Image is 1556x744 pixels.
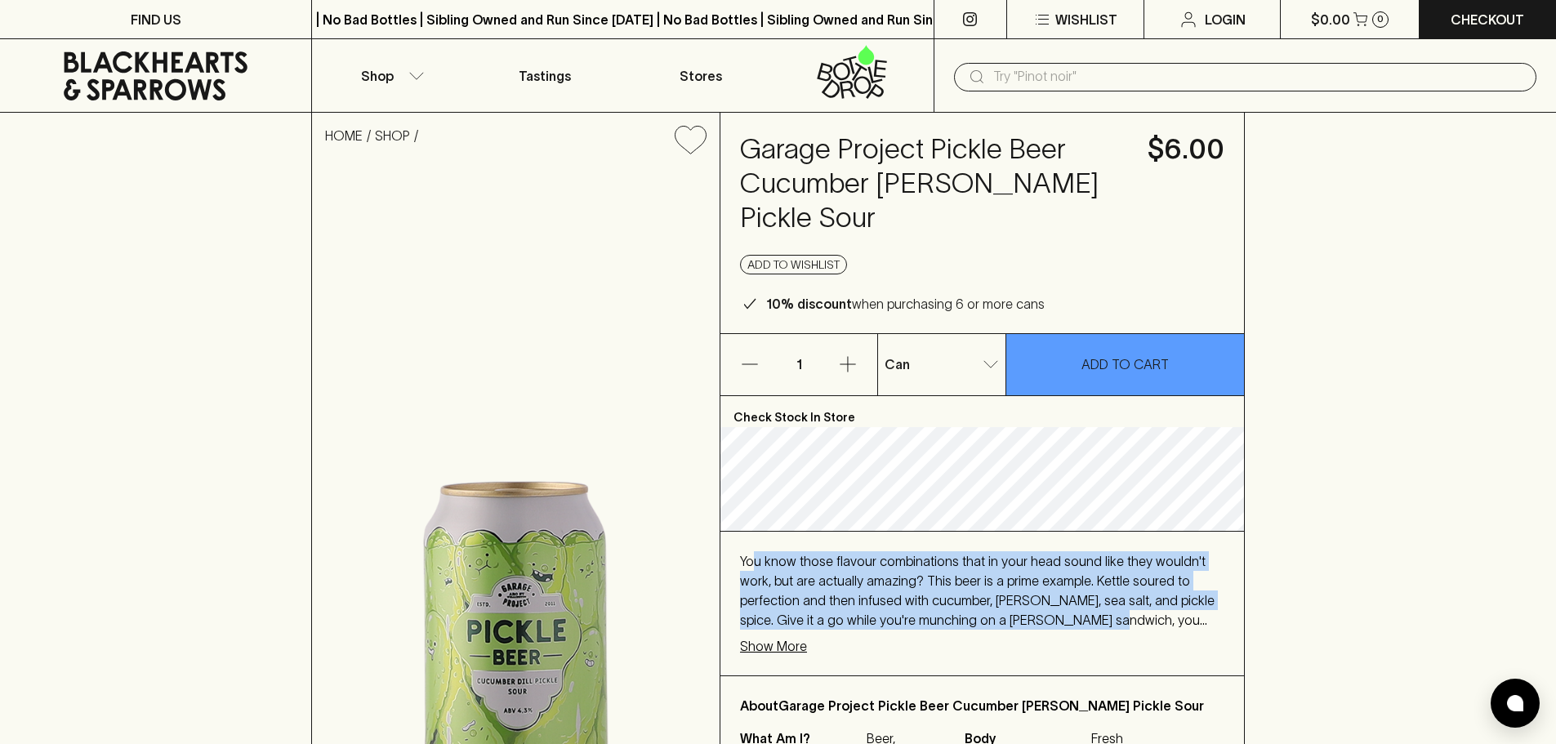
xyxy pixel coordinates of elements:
h4: $6.00 [1148,132,1224,167]
p: Check Stock In Store [720,396,1244,427]
p: About Garage Project Pickle Beer Cucumber [PERSON_NAME] Pickle Sour [740,696,1224,715]
h4: Garage Project Pickle Beer Cucumber [PERSON_NAME] Pickle Sour [740,132,1128,235]
p: Checkout [1451,10,1524,29]
p: ADD TO CART [1081,354,1169,374]
p: Show More [740,636,807,656]
p: Wishlist [1055,10,1117,29]
a: SHOP [375,128,410,143]
img: bubble-icon [1507,695,1523,711]
p: Shop [361,66,394,86]
p: Stores [680,66,722,86]
p: 0 [1377,15,1384,24]
button: Shop [312,39,467,112]
p: $0.00 [1311,10,1350,29]
button: ADD TO CART [1006,334,1244,395]
div: Can [878,348,1005,381]
p: Login [1205,10,1246,29]
button: Add to wishlist [740,255,847,274]
a: Stores [623,39,778,112]
p: when purchasing 6 or more cans [766,294,1045,314]
p: Can [885,354,910,374]
p: 1 [779,334,818,395]
a: HOME [325,128,363,143]
p: FIND US [131,10,181,29]
p: You know those flavour combinations that in your head sound like they wouldn't work, but are actu... [740,551,1224,630]
p: Tastings [519,66,571,86]
input: Try "Pinot noir" [993,64,1523,90]
a: Tastings [467,39,622,112]
b: 10% discount [766,296,852,311]
button: Add to wishlist [668,119,713,161]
